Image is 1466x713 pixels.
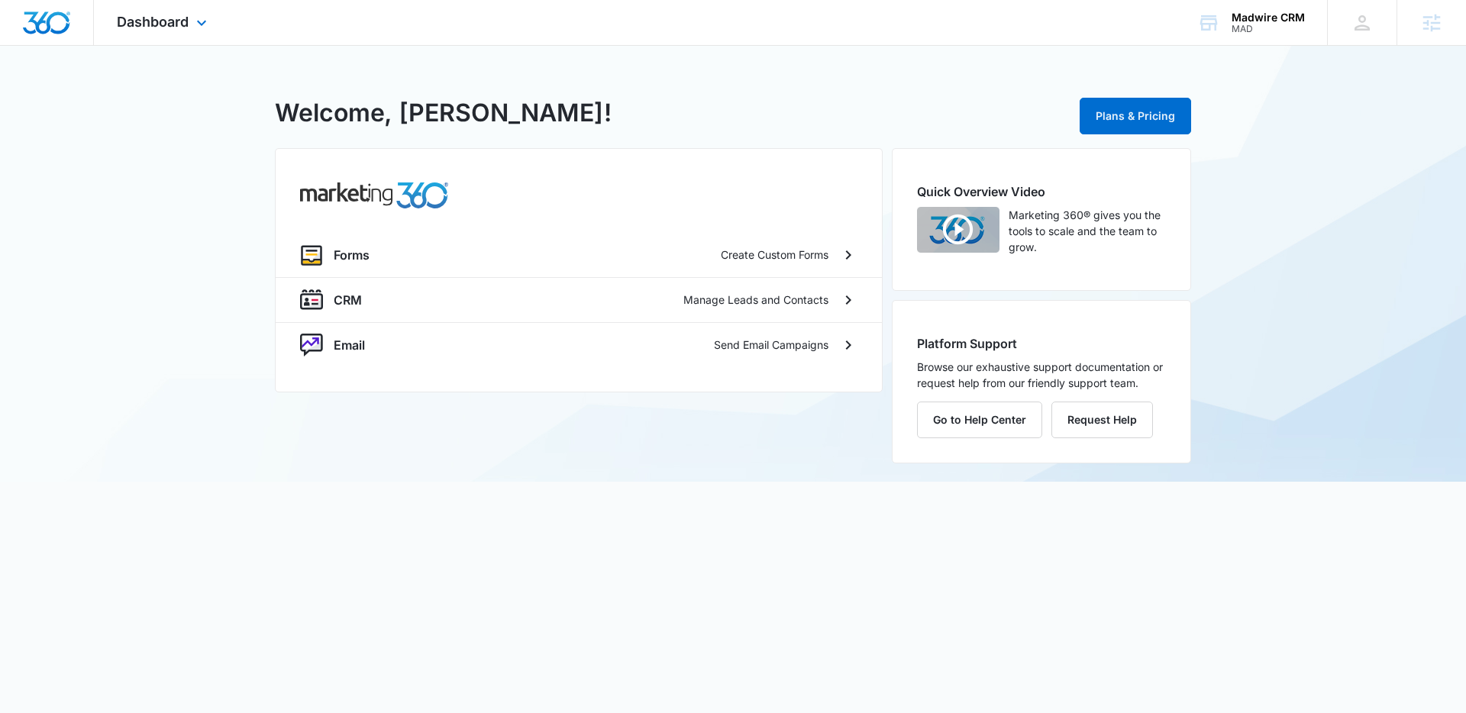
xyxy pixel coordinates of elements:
div: account id [1232,24,1305,34]
a: formsFormsCreate Custom Forms [276,233,882,277]
img: Quick Overview Video [917,207,999,253]
p: Send Email Campaigns [714,337,828,353]
p: Email [334,336,365,354]
button: Request Help [1051,402,1153,438]
a: crmCRMManage Leads and Contacts [276,277,882,322]
h2: Quick Overview Video [917,182,1166,201]
a: Go to Help Center [917,413,1051,426]
button: Go to Help Center [917,402,1042,438]
span: Dashboard [117,14,189,30]
p: CRM [334,291,362,309]
p: Manage Leads and Contacts [683,292,828,308]
p: Forms [334,246,370,264]
p: Marketing 360® gives you the tools to scale and the team to grow. [1009,207,1166,255]
p: Create Custom Forms [721,247,828,263]
h2: Platform Support [917,334,1166,353]
h1: Welcome, [PERSON_NAME]! [275,95,612,131]
img: forms [300,244,323,266]
img: nurture [300,334,323,356]
a: nurtureEmailSend Email Campaigns [276,322,882,367]
div: account name [1232,11,1305,24]
button: Plans & Pricing [1080,98,1191,134]
p: Browse our exhaustive support documentation or request help from our friendly support team. [917,359,1166,391]
a: Plans & Pricing [1080,109,1191,122]
img: crm [300,289,323,311]
a: Request Help [1051,413,1153,426]
img: common.products.marketing.title [300,182,448,208]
